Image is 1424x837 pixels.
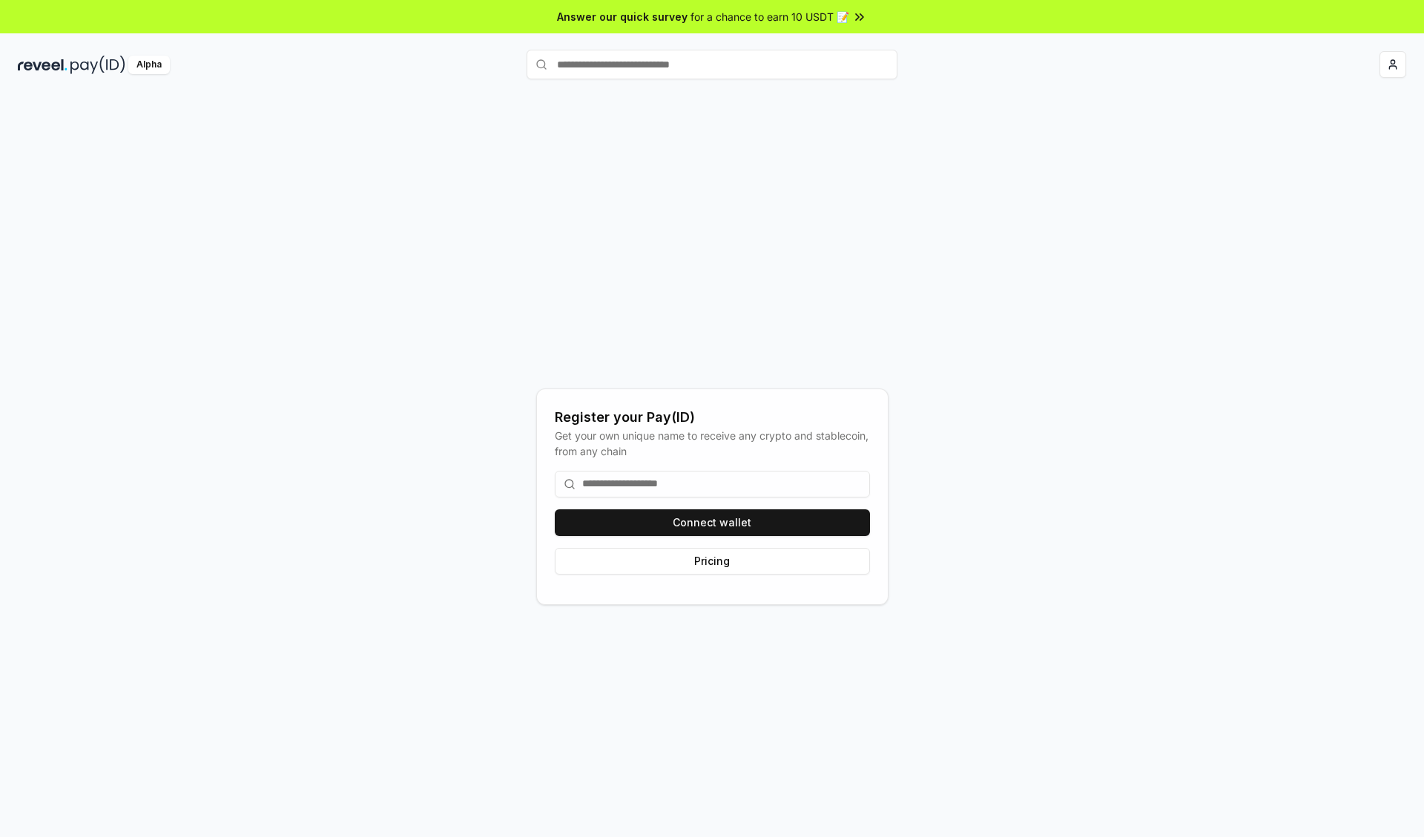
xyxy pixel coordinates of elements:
img: reveel_dark [18,56,67,74]
button: Connect wallet [555,509,870,536]
div: Alpha [128,56,170,74]
span: Answer our quick survey [557,9,688,24]
div: Get your own unique name to receive any crypto and stablecoin, from any chain [555,428,870,459]
button: Pricing [555,548,870,575]
span: for a chance to earn 10 USDT 📝 [690,9,849,24]
div: Register your Pay(ID) [555,407,870,428]
img: pay_id [70,56,125,74]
